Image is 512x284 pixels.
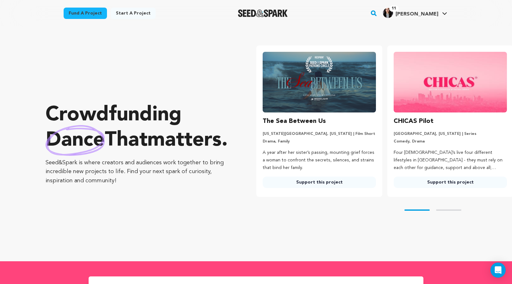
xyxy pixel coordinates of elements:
[46,103,231,153] p: Crowdfunding that .
[394,131,507,136] p: [GEOGRAPHIC_DATA], [US_STATE] | Series
[263,177,376,188] a: Support this project
[263,116,326,126] h3: The Sea Between Us
[64,8,107,19] a: Fund a project
[389,5,399,12] span: 11
[46,158,231,185] p: Seed&Spark is where creators and audiences work together to bring incredible new projects to life...
[263,149,376,172] p: A year after her sister’s passing, mounting grief forces a woman to confront the secrets, silence...
[46,125,105,155] img: hand sketched image
[111,8,156,19] a: Start a project
[263,131,376,136] p: [US_STATE][GEOGRAPHIC_DATA], [US_STATE] | Film Short
[147,130,222,151] span: matters
[382,7,448,20] span: Noyes B.'s Profile
[263,52,376,112] img: The Sea Between Us image
[394,149,507,172] p: Four [DEMOGRAPHIC_DATA]’s live four different lifestyles in [GEOGRAPHIC_DATA] - they must rely on...
[383,8,393,18] img: 923525ef5214e063.jpg
[263,139,376,144] p: Drama, Family
[490,263,506,278] div: Open Intercom Messenger
[394,116,434,126] h3: CHICAS Pilot
[238,9,288,17] img: Seed&Spark Logo Dark Mode
[394,177,507,188] a: Support this project
[238,9,288,17] a: Seed&Spark Homepage
[394,139,507,144] p: Comedy, Drama
[396,12,438,17] span: [PERSON_NAME]
[383,8,438,18] div: Noyes B.'s Profile
[382,7,448,18] a: Noyes B.'s Profile
[394,52,507,112] img: CHICAS Pilot image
